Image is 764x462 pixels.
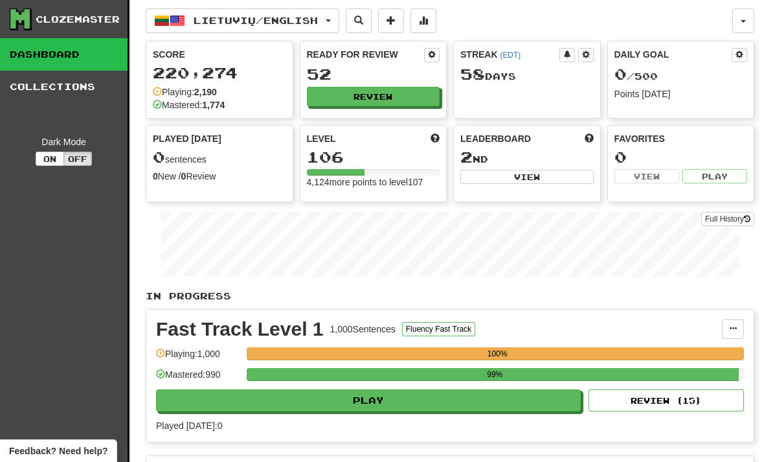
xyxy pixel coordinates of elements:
[500,51,521,60] a: (EDT)
[460,48,559,61] div: Streak
[63,152,92,166] button: Off
[146,290,754,303] p: In Progress
[181,171,186,181] strong: 0
[36,13,120,26] div: Clozemaster
[614,87,748,100] div: Points [DATE]
[460,149,594,166] div: nd
[307,149,440,165] div: 106
[153,132,221,145] span: Played [DATE]
[614,65,627,83] span: 0
[153,171,158,181] strong: 0
[156,347,240,369] div: Playing: 1,000
[307,66,440,82] div: 52
[156,319,324,339] div: Fast Track Level 1
[10,135,118,148] div: Dark Mode
[153,98,225,111] div: Mastered:
[701,212,754,226] a: Full History
[194,87,217,97] strong: 2,190
[431,132,440,145] span: Score more points to level up
[378,8,404,33] button: Add sentence to collection
[346,8,372,33] button: Search sentences
[410,8,436,33] button: More stats
[614,149,748,165] div: 0
[307,48,425,61] div: Ready for Review
[402,322,475,336] button: Fluency Fast Track
[614,71,658,82] span: / 500
[153,48,286,61] div: Score
[460,65,485,83] span: 58
[153,149,286,166] div: sentences
[36,152,64,166] button: On
[614,48,732,62] div: Daily Goal
[614,169,679,183] button: View
[307,87,440,106] button: Review
[251,368,739,381] div: 99%
[460,148,473,166] span: 2
[146,8,339,33] button: Lietuvių/English
[153,148,165,166] span: 0
[614,132,748,145] div: Favorites
[460,132,531,145] span: Leaderboard
[153,170,286,183] div: New / Review
[589,389,744,411] button: Review (15)
[194,15,318,26] span: Lietuvių / English
[307,132,336,145] span: Level
[202,100,225,110] strong: 1,774
[156,368,240,389] div: Mastered: 990
[682,169,747,183] button: Play
[460,170,594,184] button: View
[153,65,286,81] div: 220,274
[585,132,594,145] span: This week in points, UTC
[156,421,222,431] span: Played [DATE]: 0
[156,389,581,411] button: Play
[330,323,396,336] div: 1,000 Sentences
[251,347,744,360] div: 100%
[307,176,440,189] div: 4,124 more points to level 107
[153,86,217,98] div: Playing:
[460,66,594,83] div: Day s
[9,445,107,457] span: Open feedback widget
